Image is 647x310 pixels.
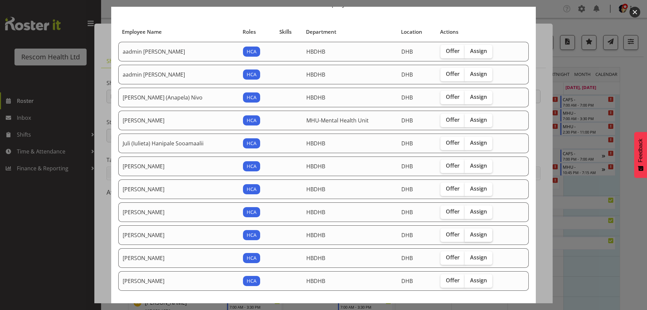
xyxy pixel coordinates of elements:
td: [PERSON_NAME] (Anapela) Nivo [118,88,239,107]
span: Feedback [638,139,644,162]
span: Location [401,28,422,36]
span: HBDHB [306,186,325,193]
td: [PERSON_NAME] [118,157,239,176]
span: Offer [446,71,460,77]
span: HBDHB [306,277,325,285]
span: DHB [401,163,413,170]
span: HCA [247,71,256,78]
button: Feedback - Show survey [634,132,647,178]
span: DHB [401,186,413,193]
span: HBDHB [306,208,325,216]
td: aadmin [PERSON_NAME] [118,42,239,61]
span: DHB [401,48,413,55]
span: Offer [446,93,460,100]
span: MHU-Mental Health Unit [306,117,369,124]
span: Offer [446,185,460,192]
span: DHB [401,231,413,239]
span: DHB [401,117,413,124]
span: Assign [470,254,487,261]
span: Offer [446,277,460,284]
span: HCA [247,208,256,216]
span: DHB [401,254,413,262]
span: Roles [243,28,256,36]
span: HBDHB [306,48,325,55]
span: HCA [247,94,256,101]
span: Assign [470,162,487,169]
span: Assign [470,277,487,284]
span: HBDHB [306,140,325,147]
span: Assign [470,71,487,77]
span: HCA [247,48,256,55]
span: HBDHB [306,254,325,262]
span: Offer [446,162,460,169]
td: [PERSON_NAME] [118,248,239,268]
span: Assign [470,48,487,54]
span: HCA [247,254,256,262]
span: DHB [401,140,413,147]
span: Assign [470,139,487,146]
span: Offer [446,254,460,261]
td: [PERSON_NAME] [118,225,239,245]
span: Assign [470,116,487,123]
span: Actions [440,28,458,36]
td: aadmin [PERSON_NAME] [118,65,239,84]
span: HBDHB [306,231,325,239]
span: Offer [446,139,460,146]
span: HCA [247,163,256,170]
span: DHB [401,208,413,216]
span: Employee Name [122,28,162,36]
span: HCA [247,277,256,285]
span: Assign [470,185,487,192]
td: [PERSON_NAME] [118,271,239,291]
span: Offer [446,208,460,215]
span: HCA [247,140,256,147]
span: HBDHB [306,71,325,78]
span: Skills [279,28,291,36]
span: DHB [401,277,413,285]
td: [PERSON_NAME] [118,179,239,199]
span: Department [306,28,336,36]
span: DHB [401,71,413,78]
span: Offer [446,231,460,238]
span: HCA [247,117,256,124]
span: HCA [247,231,256,239]
span: Offer [446,48,460,54]
span: HBDHB [306,94,325,101]
span: Assign [470,208,487,215]
td: [PERSON_NAME] [118,202,239,222]
td: [PERSON_NAME] [118,111,239,130]
span: DHB [401,94,413,101]
span: Assign [470,231,487,238]
span: Assign [470,93,487,100]
span: Offer [446,116,460,123]
span: HCA [247,186,256,193]
span: HBDHB [306,163,325,170]
td: Juli (Iulieta) Hanipale Sooamaalii [118,134,239,153]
